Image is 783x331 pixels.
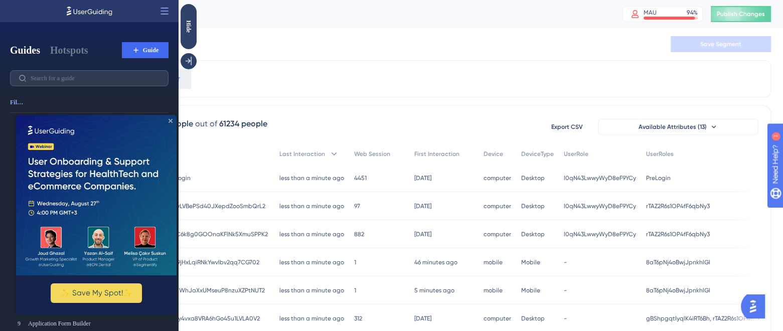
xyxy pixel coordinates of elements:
[484,150,503,158] span: Device
[521,314,545,322] span: Desktop
[687,9,698,17] div: 94 %
[521,230,545,238] span: Desktop
[14,198,24,208] div: 4
[646,230,710,238] span: rTAZ2R6s1OP4fF6qbNy3
[28,151,167,159] div: Mobile - Edit Button Changing
[143,46,159,54] span: Guide
[414,203,431,210] time: [DATE]
[354,286,356,294] span: 1
[354,258,356,266] span: 1
[166,230,268,238] span: nZ5C6k8g0GOOnaKFlNk5XmuSPPK2
[711,6,771,22] button: Publish Changes
[484,202,511,210] span: computer
[219,118,267,130] div: 61234 people
[354,230,364,238] span: 882
[166,286,265,294] span: vE2dWhJaXxUMseuP8nzuXZPtNUT2
[195,118,217,130] div: out of
[564,286,567,294] span: -
[646,286,710,294] span: 8aT6pNj4oBwjJpnkhlGl
[484,258,503,266] span: mobile
[521,258,540,266] span: Mobile
[414,231,431,238] time: [DATE]
[14,222,24,232] div: 5
[279,203,344,210] time: less than a minute ago
[639,123,707,131] span: Available Attributes (13)
[28,223,167,231] div: Edit Button Changing
[414,315,431,322] time: [DATE]
[279,259,344,266] time: less than a minute ago
[166,202,265,210] span: diJwLVBePSd40JXepdZooSmbQrL2
[279,287,344,294] time: less than a minute ago
[646,202,710,210] span: rTAZ2R6s1OP4fF6qbNy3
[279,231,344,238] time: less than a minute ago
[354,202,360,210] span: 97
[414,287,454,294] time: 5 minutes ago
[598,119,758,135] button: Available Attributes (13)
[28,199,167,207] div: EPH - Edit Button Changing
[14,246,24,256] div: 6
[35,169,126,188] button: ✨ Save My Spot!✨
[564,202,636,210] span: l0qN43LwwyWyD8eF9YCy
[484,314,511,322] span: computer
[10,94,24,110] button: Filter
[166,258,259,266] span: BRH9jHxLqiRNkYwvlbv2qq7CG702
[14,174,24,184] div: 3
[14,126,24,136] div: 1
[484,174,511,182] span: computer
[28,295,167,303] div: Mobile Blue Badge
[700,40,741,48] span: Save Segment
[564,230,636,238] span: l0qN43LwwyWyD8eF9YCy
[279,150,325,158] span: Last Interaction
[50,43,88,57] button: Hotspots
[521,202,545,210] span: Desktop
[152,4,156,8] div: Close Preview
[28,127,167,135] div: Staitc Tool Tip
[564,150,588,158] span: UserRole
[741,291,771,321] iframe: UserGuiding AI Assistant Launcher
[414,175,431,182] time: [DATE]
[14,318,24,328] div: 9
[646,314,771,322] span: gBShpgqtIyqlK4iRT6Bh, rTAZ2R6s1OP4fF6qbNy3
[521,174,545,182] span: Desktop
[484,230,511,238] span: computer
[10,43,40,57] button: Guides
[644,9,657,17] div: MAU
[28,247,167,255] div: MBB - Access Code
[521,286,540,294] span: Mobile
[564,314,567,322] span: -
[646,150,674,158] span: UserRoles
[646,174,671,182] span: PreLogin
[521,150,554,158] span: DeviceType
[132,7,597,21] div: People
[70,5,73,13] div: 1
[542,119,592,135] button: Export CSV
[717,10,765,18] span: Publish Changes
[279,315,344,322] time: less than a minute ago
[31,75,160,82] input: Search for a guide
[671,36,771,52] button: Save Segment
[10,98,24,106] span: Filter
[14,294,24,304] div: 8
[24,3,63,15] span: Need Help?
[279,175,344,182] time: less than a minute ago
[166,314,260,322] span: J8zfy4vxa8VRA6hGo45u1LVLA0V2
[646,258,710,266] span: 8aT6pNj4oBwjJpnkhlGl
[354,150,390,158] span: Web Session
[122,42,169,58] button: Guide
[564,258,567,266] span: -
[414,259,457,266] time: 46 minutes ago
[354,314,362,322] span: 312
[14,150,24,160] div: 2
[484,286,503,294] span: mobile
[28,175,167,183] div: Mobile - EPH - Edit Button Changing
[564,174,636,182] span: l0qN43LwwyWyD8eF9YCy
[28,271,167,279] div: Mobile Blue Badge - Phone Verification
[14,270,24,280] div: 7
[28,319,167,327] div: Application Form Builder
[354,174,367,182] span: 4451
[414,150,459,158] span: First Interaction
[551,123,583,131] span: Export CSV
